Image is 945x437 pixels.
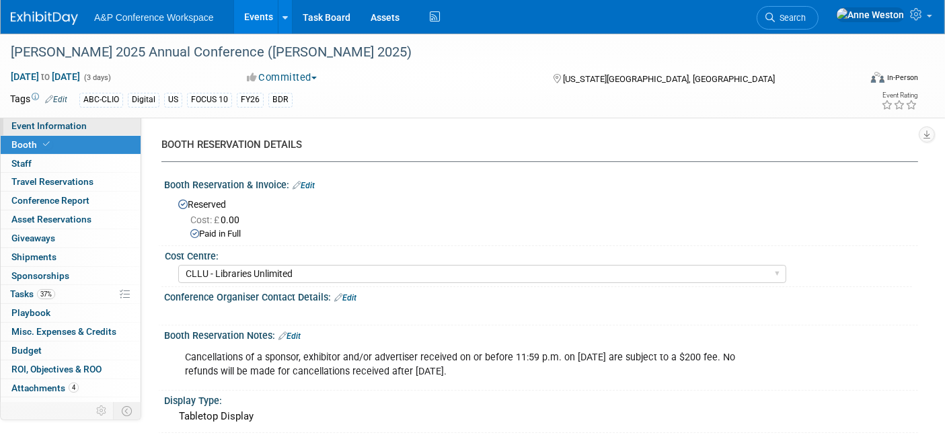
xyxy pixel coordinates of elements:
span: Event Information [11,120,87,131]
span: 4 [69,383,79,393]
td: Tags [10,92,67,108]
a: Edit [45,95,67,104]
img: Anne Weston [836,7,905,22]
span: Giveaways [11,233,55,243]
span: ROI, Objectives & ROO [11,364,102,374]
a: ROI, Objectives & ROO [1,360,141,379]
div: Event Rating [881,92,917,99]
span: [DATE] [DATE] [10,71,81,83]
td: Personalize Event Tab Strip [90,402,114,420]
a: Misc. Expenses & Credits [1,323,141,341]
div: Digital [128,93,159,107]
div: US [164,93,182,107]
div: Tabletop Display [174,406,908,427]
a: Sponsorships [1,267,141,285]
a: Attachments4 [1,379,141,397]
span: (3 days) [83,73,111,82]
a: Conference Report [1,192,141,210]
span: Budget [11,345,42,356]
div: Display Type: [164,391,918,407]
a: Travel Reservations [1,173,141,191]
a: Playbook [1,304,141,322]
a: more [1,397,141,415]
a: Edit [293,181,315,190]
a: Edit [334,293,356,303]
i: Booth reservation complete [43,141,50,148]
a: Booth [1,136,141,154]
button: Committed [242,71,322,85]
div: BOOTH RESERVATION DETAILS [161,138,908,152]
span: 37% [37,289,55,299]
span: Conference Report [11,195,89,206]
a: Event Information [1,117,141,135]
div: FOCUS 10 [187,93,232,107]
div: Conference Organiser Contact Details: [164,287,918,305]
span: to [39,71,52,82]
span: Asset Reservations [11,214,91,225]
a: Tasks37% [1,285,141,303]
img: ExhibitDay [11,11,78,25]
div: Cancellations of a sponsor, exhibitor and/or advertiser received on or before 11:59 p.m. on [DATE... [176,344,772,385]
span: Travel Reservations [11,176,93,187]
span: Search [775,13,806,23]
span: 0.00 [190,214,245,225]
div: In-Person [886,73,918,83]
span: Misc. Expenses & Credits [11,326,116,337]
span: Playbook [11,307,50,318]
span: Shipments [11,251,56,262]
div: Reserved [174,194,908,241]
span: Attachments [11,383,79,393]
span: Staff [11,158,32,169]
a: Staff [1,155,141,173]
a: Asset Reservations [1,210,141,229]
div: Cost Centre: [165,246,912,263]
span: Tasks [10,288,55,299]
div: ABC-CLIO [79,93,123,107]
a: Giveaways [1,229,141,247]
div: Paid in Full [190,228,908,241]
div: Event Format [784,70,918,90]
a: Edit [278,331,301,341]
div: FY26 [237,93,264,107]
div: [PERSON_NAME] 2025 Annual Conference ([PERSON_NAME] 2025) [6,40,841,65]
div: BDR [268,93,293,107]
span: [US_STATE][GEOGRAPHIC_DATA], [GEOGRAPHIC_DATA] [563,74,775,84]
td: Toggle Event Tabs [114,402,141,420]
a: Shipments [1,248,141,266]
div: Booth Reservation & Invoice: [164,175,918,192]
span: Sponsorships [11,270,69,281]
img: Format-Inperson.png [871,72,884,83]
span: A&P Conference Workspace [94,12,214,23]
span: Cost: £ [190,214,221,225]
div: Booth Reservation Notes: [164,325,918,343]
a: Budget [1,342,141,360]
span: more [9,401,30,411]
a: Search [757,6,819,30]
span: Booth [11,139,52,150]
